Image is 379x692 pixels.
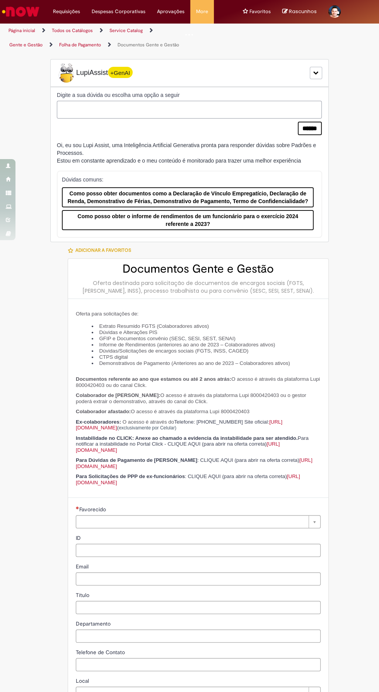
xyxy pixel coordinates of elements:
[99,360,290,366] span: Demonstrativos de Pagamento (Anteriores ao ano de 2023 – Colaboradores ativos)
[76,649,126,656] span: Telefone de Contato
[76,419,282,431] a: [URL][DOMAIN_NAME]
[76,435,298,441] span: Instabilidade no CLICK: Anexe ao chamado a evidencia da instabilidade para ser atendido.
[118,42,179,48] a: Documentos Gente e Gestão
[76,473,300,485] span: : CLIQUE AQUI (para abrir na oferta correta)
[76,263,321,275] h2: Documentos Gente e Gestão
[108,67,133,78] span: +GenAI
[76,392,306,404] span: O acesso é através da plataforma Lupi 8000420403 ou o gestor poderá extrair o demonstrativo, atra...
[76,544,321,557] input: ID
[99,354,128,360] span: CTPS digital
[76,592,91,599] span: Título
[75,247,131,253] span: Adicionar a Favoritos
[76,629,321,643] input: Departamento
[76,473,300,485] a: [URL][DOMAIN_NAME]
[76,441,280,453] a: [URL][DOMAIN_NAME]
[76,457,312,469] a: [URL][DOMAIN_NAME]
[76,658,321,671] input: Telefone de Contato
[76,279,321,295] div: Oferta destinada para solicitação de documentos de encargos sociais (FGTS, [PERSON_NAME], INSS), ...
[9,27,35,34] a: Página inicial
[62,210,314,230] button: Como posso obter o informe de rendimentos de um funcionário para o exercício 2024 referente a 2023?
[99,348,248,354] span: Dúvidas/Solicitações de encargos sociais (FGTS, INSS, CAGED)
[76,419,121,425] span: Ex-colaboradores:
[79,506,108,513] span: Necessários - Favorecido
[57,63,133,83] span: LupiAssist
[62,176,314,183] p: Dúvidas comuns:
[282,8,317,15] a: No momento, sua lista de rascunhos tem 0 Itens
[76,376,231,382] span: Documentos referente ao ano que estamos ou até 2 anos atrás:
[62,187,314,207] button: Como posso obter documentos como a Declaração de Vínculo Empregatício, Declaração de Renda, Demon...
[76,515,321,528] a: Limpar campo Favorecido
[76,419,282,431] span: Telefone: [PHONE_NUMBER] Site oficial: (
[197,457,299,463] span: : CLIQUE AQUI (para abrir na oferta correta)
[76,409,131,414] span: Colaborador afastado:
[99,336,235,341] span: GFIP e Documentos convênio (SESC, SESI, SEST, SENAI)
[53,8,80,15] span: Requisições
[6,24,184,52] ul: Trilhas de página
[76,601,321,614] input: Título
[99,329,157,335] span: Dúvidas e Alterações PIS
[289,8,317,15] span: Rascunhos
[52,27,93,34] a: Todos os Catálogos
[76,435,309,453] span: Para notificar a instabilidade no Portal Click - CLIQUE AQUI (para abrir na oferta correta)
[109,27,143,34] a: Service Catalog
[76,506,79,509] span: Necessários
[68,242,135,258] button: Adicionar a Favoritos
[76,677,90,684] span: Local
[9,42,43,48] a: Gente e Gestão
[76,572,321,585] input: Email
[76,563,90,570] span: Email
[249,8,271,15] span: Favoritos
[99,323,209,329] span: Extrato Resumido FGTS (Colaboradores ativos)
[76,473,185,479] span: Para Solicitações de PPP de ex-funcionários
[196,8,208,15] span: More
[76,457,197,463] span: Para Dúvidas de Pagamento de [PERSON_NAME]
[57,63,76,83] img: Lupi
[76,620,112,627] span: Departamento
[76,376,320,388] span: O acesso é através da plataforma Lupi 8000420403 ou do canal Click.
[99,342,275,348] span: Informe de Rendimentos (anteriores ao ano de 2023 – Colaboradores ativos)
[157,8,184,15] span: Aprovações
[92,8,145,15] span: Despesas Corporativas
[1,4,41,19] img: ServiceNow
[76,311,138,317] span: Oferta para solicitações de:
[57,91,322,99] label: Digite a sua dúvida ou escolha uma opção a seguir
[57,141,322,165] div: Oi, eu sou Lupi Assist, uma Inteligência Artificial Generativa pronta para responder dúvidas sobr...
[50,59,329,87] div: LupiLupiAssist+GenAI
[123,419,174,425] span: O acesso é através do
[131,409,249,414] span: O acesso é através da plataforma Lupi 8000420403
[119,425,176,431] span: exclusivamente por Celular)
[76,534,82,541] span: ID
[59,42,101,48] a: Folha de Pagamento
[76,392,160,398] span: Colaborador de [PERSON_NAME]:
